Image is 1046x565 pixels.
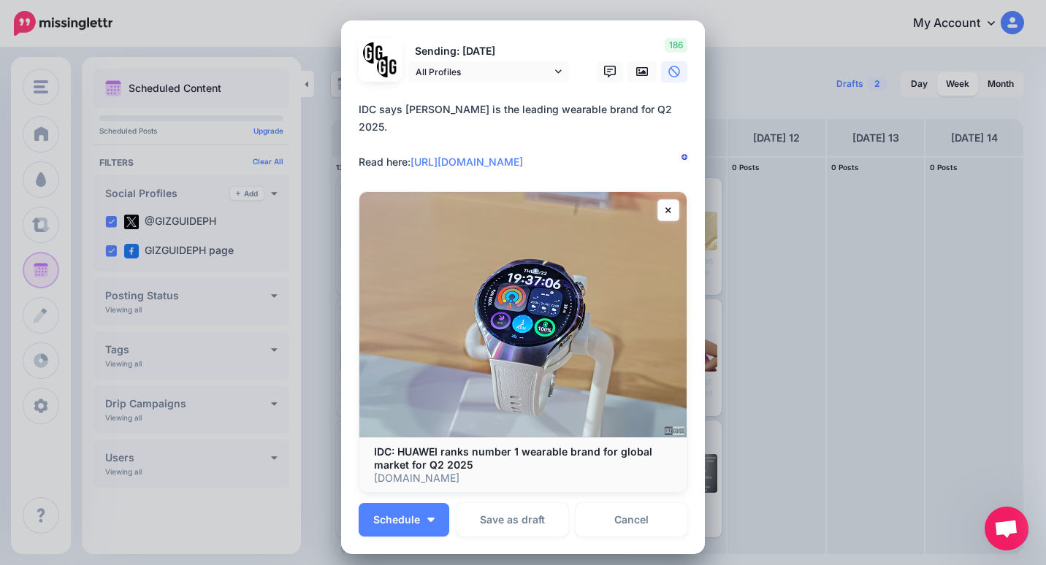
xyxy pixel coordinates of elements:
span: Schedule [373,515,420,525]
img: IDC: HUAWEI ranks number 1 wearable brand for global market for Q2 2025 [359,192,687,437]
b: IDC: HUAWEI ranks number 1 wearable brand for global market for Q2 2025 [374,445,652,471]
button: Schedule [359,503,449,537]
a: Cancel [576,503,687,537]
span: All Profiles [416,64,551,80]
p: Sending: [DATE] [408,43,569,60]
textarea: To enrich screen reader interactions, please activate Accessibility in Grammarly extension settings [359,101,695,171]
span: 186 [665,38,687,53]
a: All Profiles [408,61,569,82]
div: IDC says [PERSON_NAME] is the leading wearable brand for Q2 2025. Read here: [359,101,695,171]
img: 353459792_649996473822713_4483302954317148903_n-bsa138318.png [363,42,384,64]
img: JT5sWCfR-79925.png [377,56,398,77]
button: Save as draft [457,503,568,537]
p: [DOMAIN_NAME] [374,472,672,485]
img: arrow-down-white.png [427,518,435,522]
